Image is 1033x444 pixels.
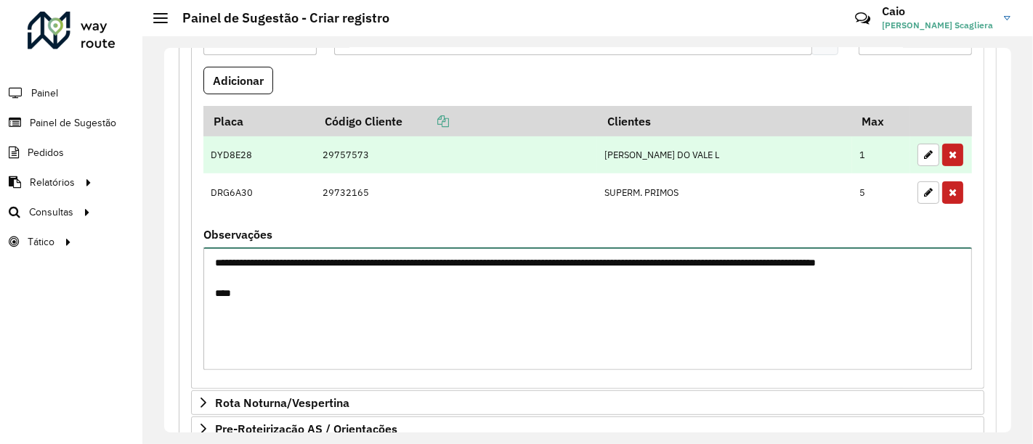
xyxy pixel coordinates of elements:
th: Max [852,106,910,136]
td: 1 [852,136,910,174]
span: Painel [31,86,58,101]
td: 29757573 [315,136,597,174]
td: DYD8E28 [203,136,315,174]
td: 5 [852,173,910,211]
span: Pre-Roteirização AS / Orientações [215,423,397,435]
th: Código Cliente [315,106,597,136]
span: Rota Noturna/Vespertina [215,397,349,408]
td: DRG6A30 [203,173,315,211]
a: Copiar [402,114,449,128]
td: 29732165 [315,173,597,211]
td: [PERSON_NAME] DO VALE L [597,136,851,174]
span: Pedidos [28,145,64,160]
h2: Painel de Sugestão - Criar registro [168,10,389,26]
span: Consultas [29,205,73,220]
th: Placa [203,106,315,136]
label: Observações [203,226,272,243]
span: Painel de Sugestão [30,115,116,131]
a: Pre-Roteirização AS / Orientações [191,416,984,441]
button: Adicionar [203,67,273,94]
span: Relatórios [30,175,75,190]
a: Contato Rápido [847,3,878,34]
a: Rota Noturna/Vespertina [191,390,984,415]
h3: Caio [882,4,993,18]
span: [PERSON_NAME] Scagliera [882,19,993,32]
td: SUPERM. PRIMOS [597,173,851,211]
span: Tático [28,234,54,250]
th: Clientes [597,106,851,136]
